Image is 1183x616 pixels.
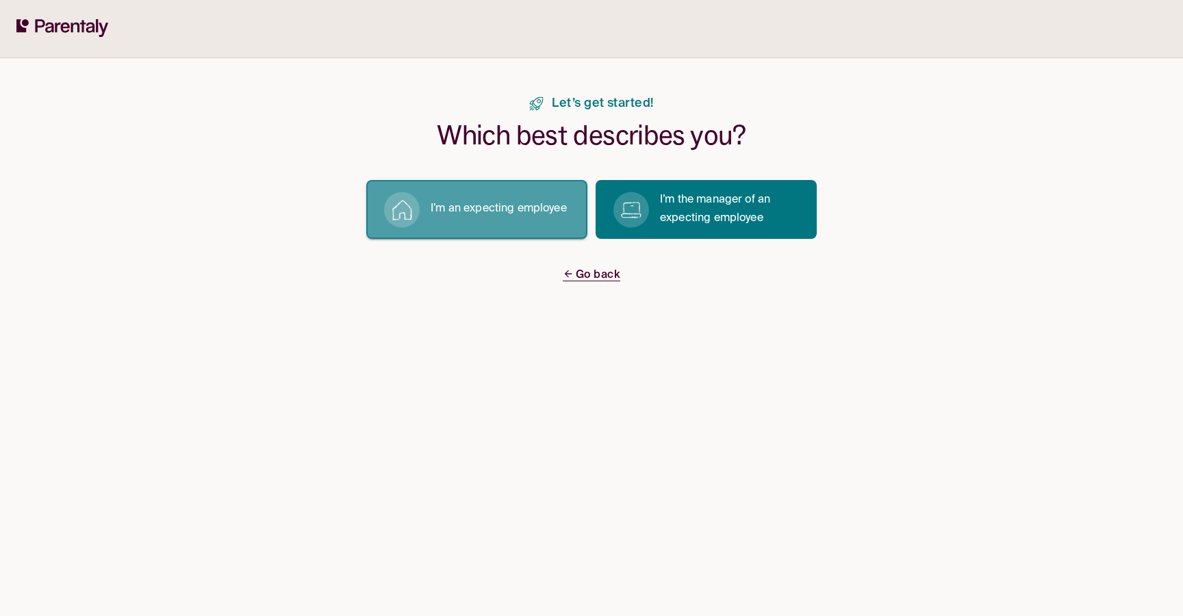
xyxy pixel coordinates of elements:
[596,180,817,239] button: I’m the manager of an expecting employee
[563,270,620,281] span: Go back
[431,200,567,218] p: I’m an expecting employee
[366,180,587,239] button: I’m an expecting employee
[552,97,653,111] span: Let’s get started!
[437,119,746,153] h1: Which best describes you?
[563,266,620,285] a: Go back
[660,191,800,228] p: I’m the manager of an expecting employee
